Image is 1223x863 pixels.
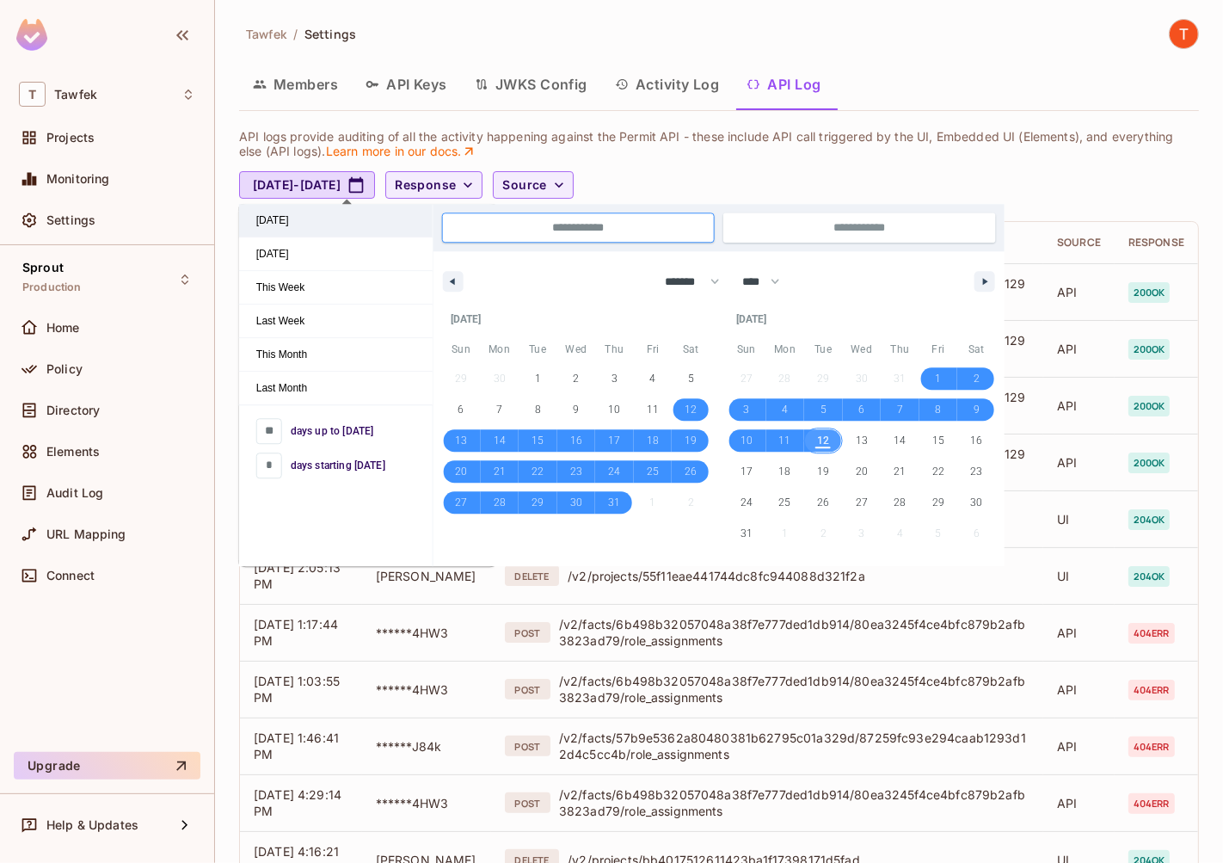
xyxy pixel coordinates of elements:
[804,426,843,457] button: 12
[779,457,791,488] span: 18
[559,673,1029,706] div: /v2/facts/6b498b32057048a38f7e777ded1db914/80ea3245f4ce4bfc879b2afb3823ad79/role_assignments
[1128,680,1175,700] span: 404 err
[974,364,980,395] span: 2
[919,364,958,395] button: 1
[239,271,433,304] span: This Week
[894,488,906,519] span: 28
[1057,236,1101,250] div: Source
[817,488,829,519] span: 26
[672,364,710,395] button: 5
[573,364,579,395] span: 2
[442,488,481,519] button: 27
[54,88,97,102] span: Workspace: Tawfek
[919,395,958,426] button: 8
[932,457,944,488] span: 22
[804,457,843,488] button: 19
[608,395,620,426] span: 10
[505,792,550,813] div: POST
[1128,509,1171,530] span: 204 ok
[804,488,843,519] button: 26
[649,364,655,395] span: 4
[842,395,881,426] button: 6
[932,426,944,457] span: 15
[494,457,506,488] span: 21
[502,175,546,196] span: Source
[647,457,659,488] span: 25
[239,271,433,305] button: This Week
[519,426,557,457] button: 15
[532,457,544,488] span: 22
[970,426,982,457] span: 16
[856,426,868,457] span: 13
[856,457,868,488] span: 20
[46,404,100,417] span: Directory
[608,457,620,488] span: 24
[842,336,881,364] span: Wed
[480,395,519,426] button: 7
[493,171,573,199] button: Source
[293,26,298,42] li: /
[556,426,595,457] button: 16
[46,213,95,227] span: Settings
[46,818,138,832] span: Help & Updates
[1128,236,1184,250] div: Response
[239,372,433,405] button: Last Month
[634,426,673,457] button: 18
[239,171,375,199] button: [DATE]-[DATE]
[505,622,550,643] div: POST
[505,679,550,700] div: POST
[974,395,980,426] span: 9
[496,395,502,426] span: 7
[1128,396,1171,416] span: 200 ok
[957,395,996,426] button: 9
[505,565,560,586] div: DELETE
[1128,737,1175,757] span: 404 err
[352,63,461,106] button: API Keys
[291,458,385,473] span: days starting [DATE]
[532,488,544,519] span: 29
[385,171,482,199] button: Response
[919,457,958,488] button: 22
[1043,604,1115,661] td: API
[239,237,433,270] span: [DATE]
[376,569,476,583] span: [PERSON_NAME]
[46,362,83,376] span: Policy
[1128,282,1171,303] span: 200 ok
[672,457,710,488] button: 26
[842,426,881,457] button: 13
[1128,453,1171,473] span: 200 ok
[804,336,843,364] span: Tue
[239,338,433,371] span: This Month
[970,488,982,519] span: 30
[570,426,582,457] span: 16
[455,488,467,519] span: 27
[556,364,595,395] button: 2
[239,305,433,337] span: Last Week
[1128,566,1171,587] span: 204 ok
[595,336,634,364] span: Thu
[957,336,996,364] span: Sat
[494,426,506,457] span: 14
[741,488,753,519] span: 24
[765,457,804,488] button: 18
[14,752,200,780] button: Upgrade
[239,372,433,404] span: Last Month
[304,26,356,42] span: Settings
[595,457,634,488] button: 24
[46,131,95,145] span: Projects
[570,457,582,488] span: 23
[608,426,620,457] span: 17
[556,457,595,488] button: 23
[254,617,338,648] span: [DATE] 1:17:44 PM
[970,457,982,488] span: 23
[842,457,881,488] button: 20
[779,426,791,457] span: 11
[16,19,47,51] img: SReyMgAAAABJRU5ErkJggg==
[46,527,126,541] span: URL Mapping
[1043,661,1115,718] td: API
[559,730,1029,762] div: /v2/facts/57b9e5362a80480381b62795c01a329d/87259fc93e294caab1293d12d4c5cc4b/role_assignments
[480,457,519,488] button: 21
[22,280,82,294] span: Production
[728,304,996,336] div: [DATE]
[519,457,557,488] button: 22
